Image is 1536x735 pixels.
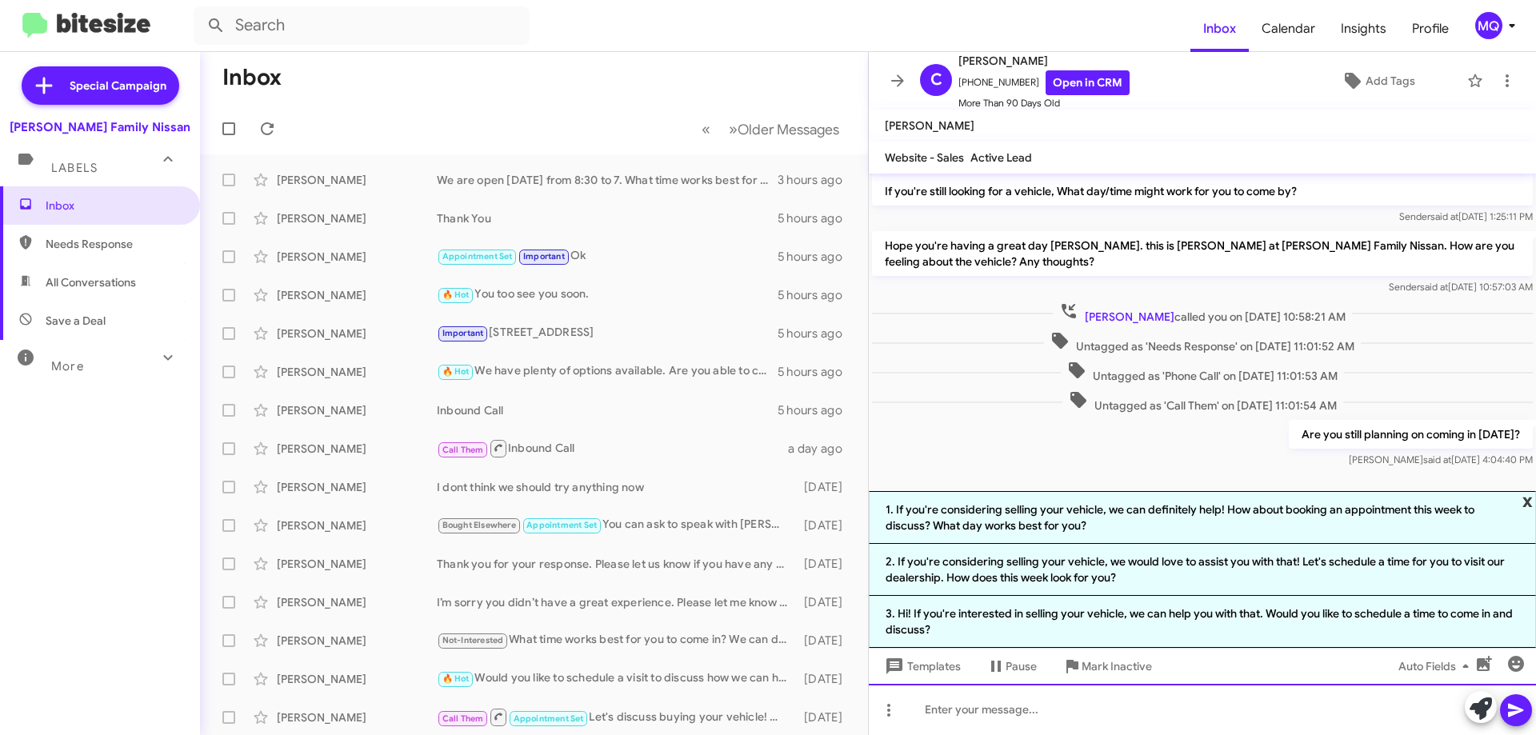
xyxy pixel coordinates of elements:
div: [PERSON_NAME] [277,402,437,418]
span: 🔥 Hot [442,366,470,377]
div: [PERSON_NAME] [277,556,437,572]
span: called you on [DATE] 10:58:21 AM [1053,302,1352,325]
span: said at [1430,210,1458,222]
div: [PERSON_NAME] [277,210,437,226]
div: [DATE] [796,517,855,533]
span: Untagged as 'Phone Call' on [DATE] 11:01:53 AM [1061,361,1344,384]
span: » [729,119,738,139]
div: [PERSON_NAME] [277,479,437,495]
div: What time works best for you to come in? We can discuss purchasing your vehicle and explore all y... [437,631,796,649]
li: 1. If you're considering selling your vehicle, we can definitely help! How about booking an appoi... [869,491,1536,544]
a: Calendar [1249,6,1328,52]
div: 5 hours ago [778,402,855,418]
div: [DATE] [796,709,855,725]
a: Insights [1328,6,1399,52]
button: Mark Inactive [1050,652,1165,681]
h1: Inbox [222,65,282,90]
p: Hope you're having a great day [PERSON_NAME]. this is [PERSON_NAME] at [PERSON_NAME] Family Nissa... [872,231,1533,276]
span: [PERSON_NAME] [DATE] 4:04:40 PM [1349,453,1533,465]
span: Untagged as 'Call Them' on [DATE] 11:01:54 AM [1062,390,1343,413]
span: [PERSON_NAME] [885,118,974,133]
p: Are you still planning on coming in [DATE]? [1289,420,1533,449]
span: Mark Inactive [1082,652,1152,681]
div: 5 hours ago [778,364,855,380]
div: We are open [DATE] from 8:30 to 7. What time works best for you? [437,172,778,188]
div: You too see you soon. [437,286,778,304]
div: Ok [437,247,778,266]
div: [DATE] [796,556,855,572]
span: Labels [51,161,98,175]
span: More Than 90 Days Old [958,95,1130,111]
div: Inbound Call [437,402,778,418]
span: Active Lead [970,150,1032,165]
a: Inbox [1190,6,1249,52]
div: [DATE] [796,594,855,610]
span: Website - Sales [885,150,964,165]
span: 🔥 Hot [442,673,470,684]
span: said at [1423,453,1451,465]
div: Thank you for your response. Please let us know if you have any questions or concerns in the mean... [437,556,796,572]
span: More [51,359,84,373]
div: [PERSON_NAME] [277,287,437,303]
span: C [930,67,942,93]
div: a day ago [788,441,855,457]
a: Special Campaign [22,66,179,105]
div: Let's discuss buying your vehicle! When would be a good time for you to come by the dealership? W... [437,707,796,727]
div: [PERSON_NAME] [277,709,437,725]
span: Special Campaign [70,78,166,94]
div: Would you like to schedule a visit to discuss how we can help with your vehicle? [437,669,796,688]
span: [PHONE_NUMBER] [958,70,1130,95]
span: All Conversations [46,274,136,290]
div: 5 hours ago [778,210,855,226]
div: [STREET_ADDRESS] [437,324,778,342]
div: I’m sorry you didn’t have a great experience. Please let me know if there is anything we may have... [437,594,796,610]
span: Important [523,251,565,262]
span: Templates [882,652,961,681]
div: Inbound Call [437,438,788,458]
span: [PERSON_NAME] [958,51,1130,70]
div: [PERSON_NAME] [277,633,437,649]
span: x [1522,491,1533,510]
span: Needs Response [46,236,182,252]
div: [PERSON_NAME] [277,671,437,687]
div: [PERSON_NAME] [277,326,437,342]
button: MQ [1462,12,1518,39]
div: 3 hours ago [778,172,855,188]
span: Untagged as 'Needs Response' on [DATE] 11:01:52 AM [1044,331,1361,354]
nav: Page navigation example [693,113,849,146]
div: [PERSON_NAME] [277,441,437,457]
span: Pause [1006,652,1037,681]
span: Add Tags [1366,66,1415,95]
button: Auto Fields [1386,652,1488,681]
div: 5 hours ago [778,287,855,303]
li: 3. Hi! If you're interested in selling your vehicle, we can help you with that. Would you like to... [869,596,1536,648]
div: 5 hours ago [778,249,855,265]
span: [PERSON_NAME] [1085,310,1174,324]
div: [DATE] [796,671,855,687]
span: Call Them [442,445,484,455]
button: Next [719,113,849,146]
span: Call Them [442,713,484,724]
button: Add Tags [1295,66,1459,95]
div: [PERSON_NAME] [277,249,437,265]
span: Profile [1399,6,1462,52]
span: Appointment Set [442,251,513,262]
div: [PERSON_NAME] [277,172,437,188]
span: Inbox [46,198,182,214]
a: Open in CRM [1046,70,1130,95]
li: 2. If you're considering selling your vehicle, we would love to assist you with that! Let's sched... [869,544,1536,596]
div: We have plenty of options available. Are you able to come in [DATE] and see what options we have? [437,362,778,381]
span: Important [442,328,484,338]
span: Appointment Set [514,713,584,724]
span: said at [1420,281,1448,293]
div: [PERSON_NAME] [277,364,437,380]
div: [DATE] [796,479,855,495]
div: [PERSON_NAME] [277,594,437,610]
div: Thank You [437,210,778,226]
div: You can ask to speak with [PERSON_NAME] or [PERSON_NAME] [437,516,796,534]
span: Save a Deal [46,313,106,329]
span: Older Messages [738,121,839,138]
